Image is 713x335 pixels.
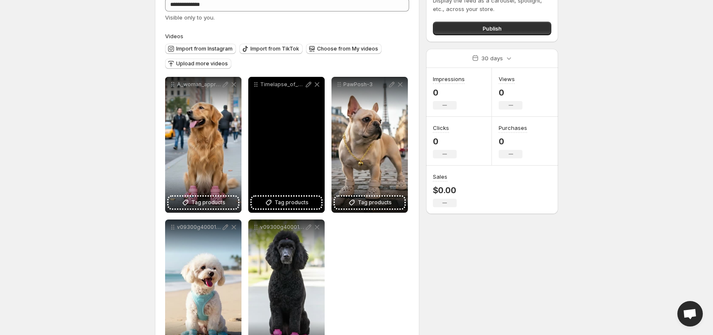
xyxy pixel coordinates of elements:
h3: Views [499,75,515,83]
h3: Clicks [433,124,449,132]
h3: Sales [433,172,447,181]
div: A_woman_approach_202509171658_a5m20Tag products [165,77,241,213]
p: 0 [433,87,465,98]
span: Tag products [358,198,392,207]
button: Tag products [252,197,321,208]
button: Publish [433,22,551,35]
span: Import from Instagram [176,45,233,52]
p: PawPosh-3 [343,81,387,88]
p: $0.00 [433,185,457,195]
div: Timelapse_of_people_202509171654_0ltr4Tag products [248,77,325,213]
p: 0 [499,136,527,146]
h3: Impressions [433,75,465,83]
button: Upload more videos [165,59,231,69]
p: 30 days [481,54,503,62]
span: Videos [165,33,183,39]
button: Tag products [335,197,404,208]
span: Visible only to you. [165,14,215,21]
button: Tag products [168,197,238,208]
button: Import from TikTok [239,44,303,54]
span: Upload more videos [176,60,228,67]
span: Tag products [275,198,309,207]
button: Import from Instagram [165,44,236,54]
p: 0 [499,87,522,98]
div: PawPosh-3Tag products [331,77,408,213]
p: A_woman_approach_202509171658_a5m20 [177,81,221,88]
p: v09300g40001d35gqbnog65l8sjd5uag [260,224,304,231]
span: Import from TikTok [250,45,299,52]
span: Publish [483,24,502,33]
button: Choose from My videos [306,44,382,54]
span: Tag products [191,198,225,207]
p: v09300g40001d35givfog65vnosnfvlg [177,224,221,231]
p: 0 [433,136,457,146]
p: Timelapse_of_people_202509171654_0ltr4 [260,81,304,88]
span: Choose from My videos [317,45,378,52]
h3: Purchases [499,124,527,132]
div: Open chat [677,301,703,327]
